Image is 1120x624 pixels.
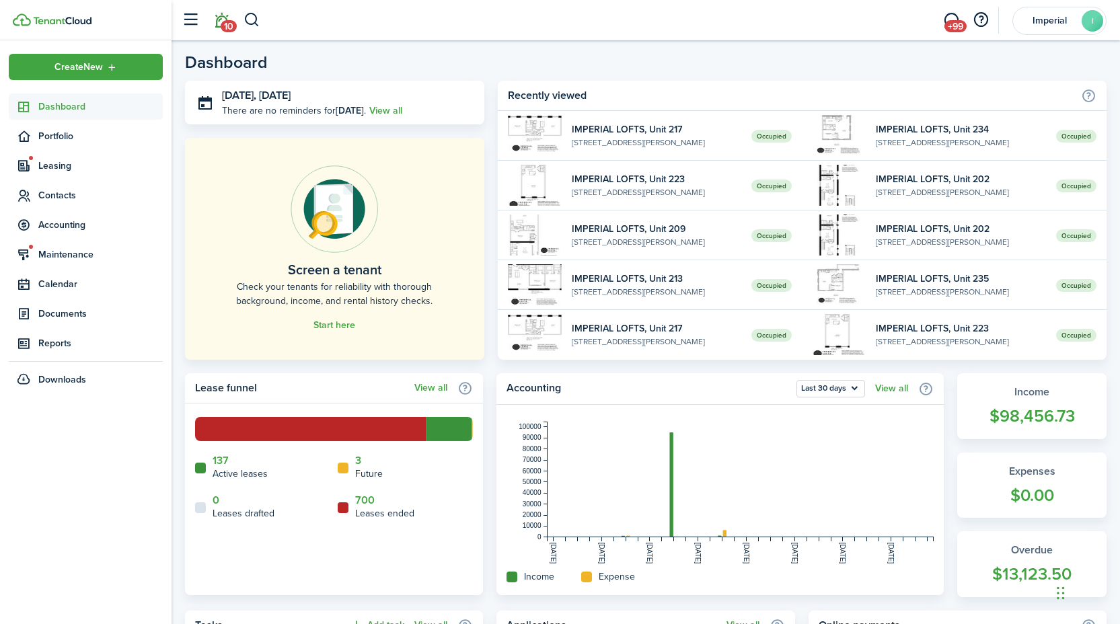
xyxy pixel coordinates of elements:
img: 234 [812,115,866,156]
home-widget-title: Leases drafted [213,506,274,520]
tspan: 10000 [523,522,542,529]
widget-list-item-description: [STREET_ADDRESS][PERSON_NAME] [876,336,1046,348]
widget-list-item-description: [STREET_ADDRESS][PERSON_NAME] [876,286,1046,298]
widget-list-item-description: [STREET_ADDRESS][PERSON_NAME] [572,186,742,198]
tspan: [DATE] [550,543,557,564]
widget-list-item-title: IMPERIAL LOFTS, Unit 209 [572,222,742,236]
h3: [DATE], [DATE] [222,87,474,104]
widget-stats-title: Overdue [971,542,1093,558]
widget-list-item-title: IMPERIAL LOFTS, Unit 217 [572,321,742,336]
span: Occupied [1056,329,1096,342]
img: 202 [812,214,866,256]
a: Dashboard [9,93,163,120]
tspan: 0 [537,533,542,541]
a: Notifications [209,3,234,38]
span: Create New [54,63,103,72]
span: Maintenance [38,247,163,262]
img: 217 [508,115,562,156]
tspan: 50000 [523,478,542,485]
span: Leasing [38,159,163,173]
a: 0 [213,494,219,506]
widget-list-item-title: IMPERIAL LOFTS, Unit 223 [876,321,1046,336]
tspan: 20000 [523,511,542,518]
widget-stats-count: $13,123.50 [971,561,1093,587]
button: Open sidebar [178,7,203,33]
tspan: 40000 [523,489,542,496]
img: 217 [508,314,562,355]
img: Online payments [291,165,378,253]
a: Overdue$13,123.50 [957,531,1107,597]
tspan: [DATE] [598,543,605,564]
widget-list-item-title: IMPERIAL LOFTS, Unit 202 [876,222,1046,236]
div: Chat Widget [1053,559,1120,624]
widget-list-item-description: [STREET_ADDRESS][PERSON_NAME] [876,236,1046,248]
span: Portfolio [38,129,163,143]
tspan: [DATE] [743,543,750,564]
home-widget-title: Future [355,467,383,481]
div: Drag [1057,573,1065,613]
span: Imperial [1022,16,1076,26]
span: Occupied [751,180,792,192]
home-placeholder-description: Check your tenants for reliability with thorough background, income, and rental history checks. [215,280,454,308]
img: TenantCloud [13,13,31,26]
a: Expenses$0.00 [957,453,1107,518]
tspan: [DATE] [887,543,895,564]
button: Open menu [796,380,865,397]
span: Downloads [38,373,86,387]
home-placeholder-title: Screen a tenant [288,260,381,280]
widget-list-item-description: [STREET_ADDRESS][PERSON_NAME] [572,136,742,149]
span: Occupied [1056,279,1096,292]
widget-list-item-title: IMPERIAL LOFTS, Unit 213 [572,272,742,286]
widget-list-item-description: [STREET_ADDRESS][PERSON_NAME] [876,136,1046,149]
home-widget-title: Accounting [507,380,790,397]
img: TenantCloud [33,17,91,25]
img: 202 [812,165,866,206]
a: 137 [213,455,229,467]
span: Occupied [1056,180,1096,192]
span: Occupied [1056,229,1096,242]
home-widget-title: Active leases [213,467,268,481]
widget-stats-count: $0.00 [971,483,1093,508]
img: 223 [812,314,866,355]
home-widget-title: Income [524,570,554,584]
img: 223 [508,165,562,206]
span: Occupied [751,279,792,292]
home-widget-title: Leases ended [355,506,414,520]
span: Documents [38,307,163,321]
widget-list-item-title: IMPERIAL LOFTS, Unit 235 [876,272,1046,286]
button: Last 30 days [796,380,865,397]
span: 10 [221,20,237,32]
span: Contacts [38,188,163,202]
tspan: 100000 [519,423,542,430]
tspan: 90000 [523,434,542,441]
button: Open menu [9,54,163,80]
header-page-title: Dashboard [185,54,268,71]
home-widget-title: Lease funnel [195,380,408,396]
tspan: [DATE] [694,543,702,564]
button: Open resource center [969,9,992,32]
tspan: 60000 [523,467,542,475]
a: View all [414,383,447,393]
span: Accounting [38,218,163,232]
img: 235 [812,264,866,305]
span: Dashboard [38,100,163,114]
span: Occupied [751,329,792,342]
a: Start here [313,320,355,331]
widget-stats-count: $98,456.73 [971,403,1093,429]
span: Calendar [38,277,163,291]
tspan: [DATE] [646,543,654,564]
span: Occupied [751,130,792,143]
tspan: [DATE] [791,543,798,564]
p: There are no reminders for . [222,104,366,118]
tspan: 70000 [523,456,542,463]
tspan: [DATE] [839,543,847,564]
widget-list-item-title: IMPERIAL LOFTS, Unit 234 [876,122,1046,136]
span: Reports [38,336,163,350]
widget-list-item-title: IMPERIAL LOFTS, Unit 202 [876,172,1046,186]
span: Occupied [1056,130,1096,143]
widget-stats-title: Expenses [971,463,1093,479]
a: Income$98,456.73 [957,373,1107,439]
widget-stats-title: Income [971,384,1093,400]
widget-list-item-description: [STREET_ADDRESS][PERSON_NAME] [572,336,742,348]
a: View all [369,104,402,118]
